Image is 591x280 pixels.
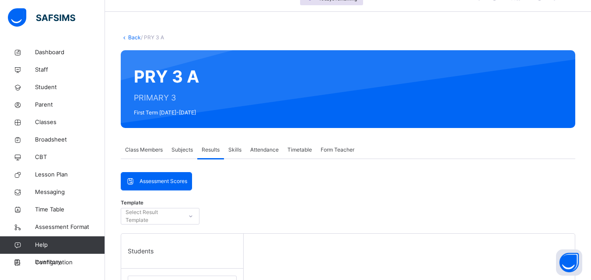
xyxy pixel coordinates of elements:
span: Lesson Plan [35,170,105,179]
span: / PRY 3 A [141,34,164,41]
div: Select Result Template [126,208,182,225]
span: Students [128,246,154,256]
span: Results [202,146,220,154]
span: Assessment Format [35,223,105,232]
span: Assessment Scores [140,177,187,185]
span: Class Members [125,146,163,154]
span: Timetable [287,146,312,154]
button: Open asap [556,249,582,276]
span: Messaging [35,188,105,197]
span: Subjects [171,146,193,154]
span: CBT [35,153,105,162]
span: Skills [228,146,241,154]
span: Template [121,199,143,207]
span: Attendance [250,146,279,154]
span: Classes [35,118,105,127]
span: Time Table [35,205,105,214]
span: Parent [35,100,105,109]
span: Dashboard [35,48,105,57]
span: Configuration [35,258,105,267]
span: Staff [35,66,105,74]
a: Back [128,34,141,41]
span: Help [35,241,105,249]
span: Student [35,83,105,92]
span: Broadsheet [35,135,105,144]
img: safsims [8,8,75,27]
span: Form Teacher [321,146,354,154]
